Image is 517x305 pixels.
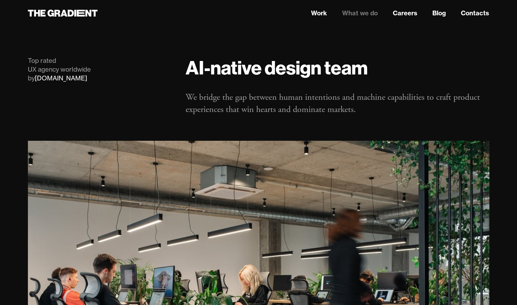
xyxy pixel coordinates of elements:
[311,8,327,18] a: Work
[393,8,417,18] a: Careers
[461,8,489,18] a: Contacts
[28,56,173,83] div: Top rated UX agency worldwide by
[342,8,378,18] a: What we do
[432,8,446,18] a: Blog
[186,56,489,79] h1: AI-native design team
[186,91,489,116] p: We bridge the gap between human intentions and machine capabilities to craft product experiences ...
[35,74,87,82] a: [DOMAIN_NAME]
